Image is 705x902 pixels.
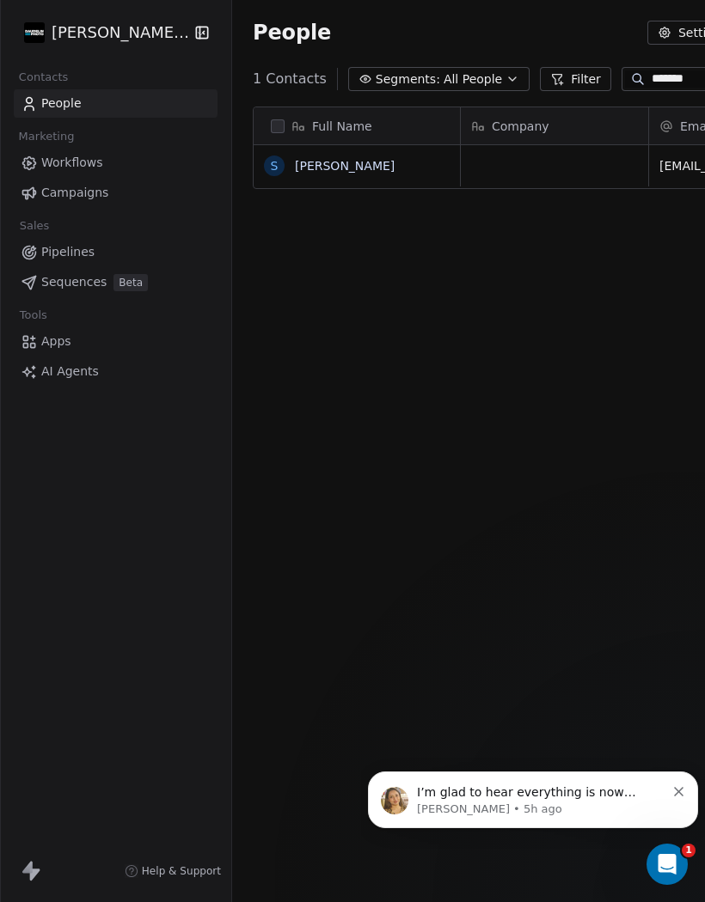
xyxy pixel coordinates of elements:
span: All People [444,70,502,88]
span: Full Name [312,118,372,135]
span: Segments: [376,70,440,88]
span: Sales [12,213,57,239]
span: Campaigns [41,184,108,202]
a: [PERSON_NAME] [295,159,395,173]
span: AI Agents [41,363,99,381]
iframe: Intercom live chat [647,844,688,885]
span: Sequences [41,273,107,291]
a: Help & Support [125,864,221,878]
a: People [14,89,218,118]
div: S [271,157,279,175]
span: People [41,94,82,113]
button: [PERSON_NAME] Photo [21,18,183,47]
img: Daudelin%20Photo%20Logo%20White%202025%20Square.png [24,22,45,43]
span: Pipelines [41,243,95,261]
a: Pipelines [14,238,218,266]
a: SequencesBeta [14,268,218,296]
span: Help & Support [142,864,221,878]
a: Workflows [14,149,218,177]
span: Contacts [11,64,76,90]
span: Workflows [41,154,103,172]
span: 1 Contacts [253,69,327,89]
span: Marketing [11,124,82,149]
div: Company [461,107,648,144]
span: Apps [41,332,71,350]
span: People [253,20,331,46]
a: AI Agents [14,357,218,386]
div: Full Name [254,107,460,144]
button: Filter [540,67,611,91]
span: 1 [682,844,696,857]
a: Apps [14,327,218,356]
iframe: Intercom notifications message [361,735,705,856]
a: Campaigns [14,179,218,207]
span: Company [492,118,549,135]
span: Tools [12,302,54,328]
span: Beta [113,274,148,291]
span: [PERSON_NAME] Photo [52,21,191,44]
